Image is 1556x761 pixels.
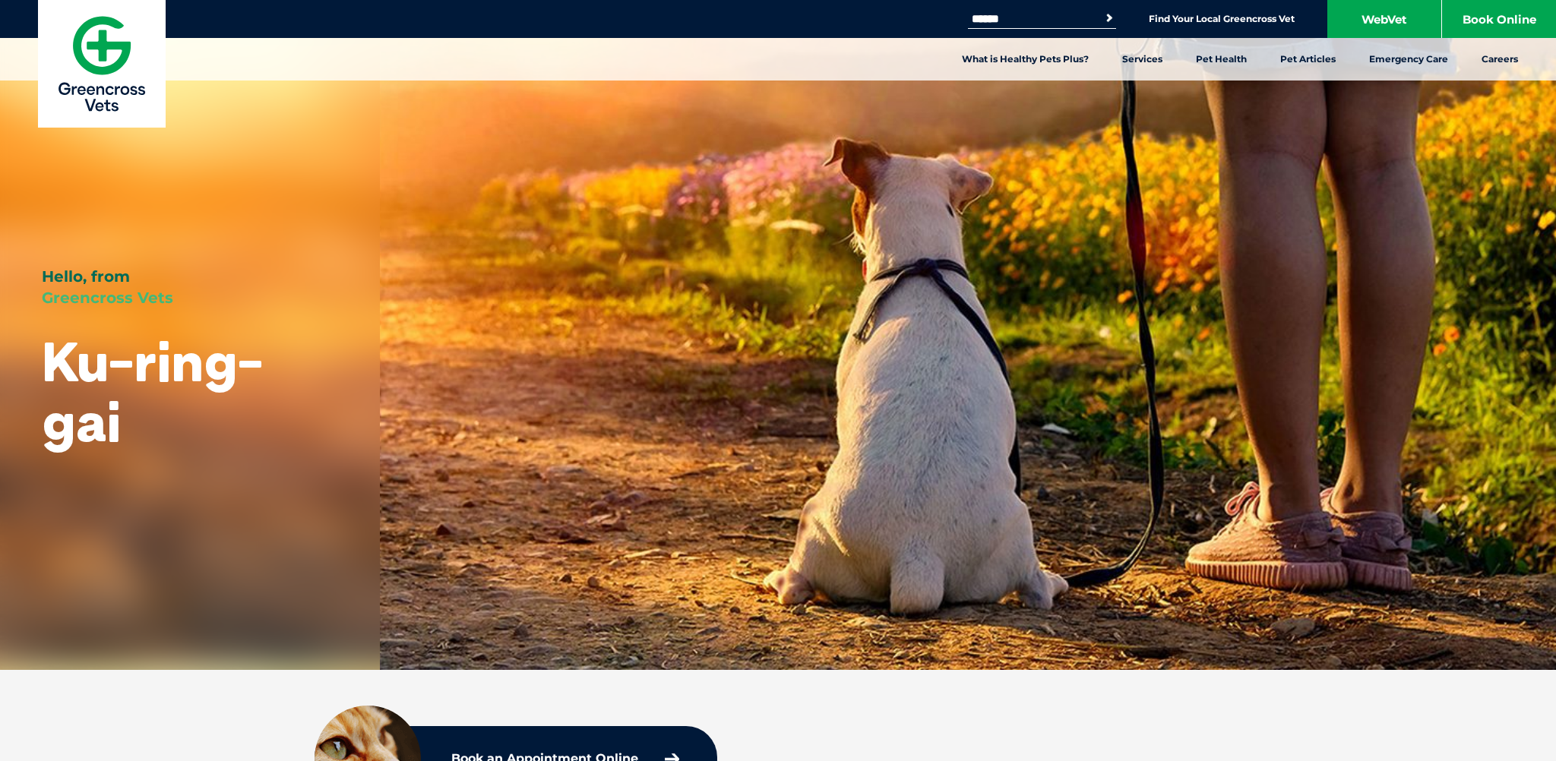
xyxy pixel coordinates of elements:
[42,289,173,307] span: Greencross Vets
[1102,11,1117,26] button: Search
[1352,38,1465,81] a: Emergency Care
[42,267,130,286] span: Hello, from
[1105,38,1179,81] a: Services
[42,331,338,451] h1: Ku-ring-gai
[945,38,1105,81] a: What is Healthy Pets Plus?
[1263,38,1352,81] a: Pet Articles
[1149,13,1295,25] a: Find Your Local Greencross Vet
[1465,38,1535,81] a: Careers
[1179,38,1263,81] a: Pet Health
